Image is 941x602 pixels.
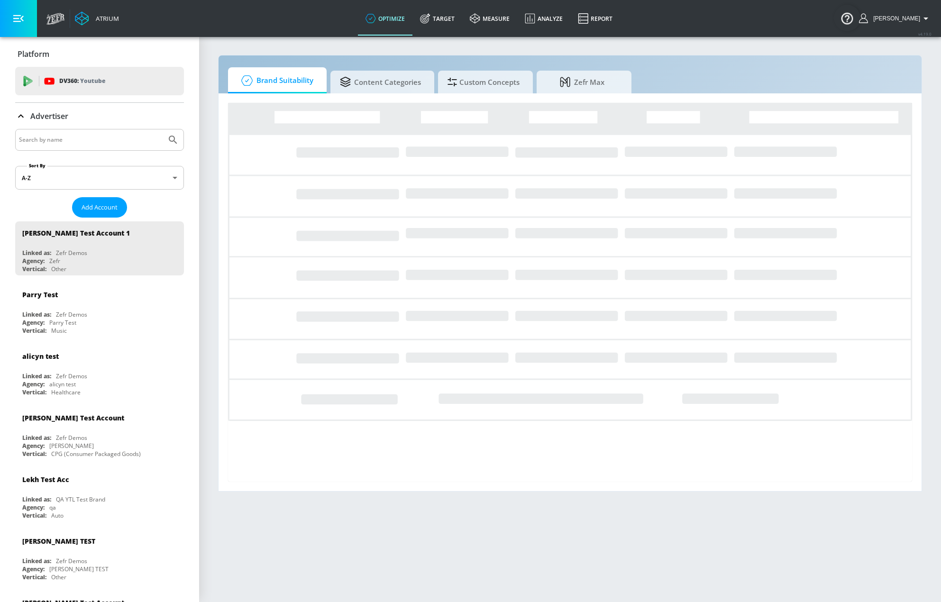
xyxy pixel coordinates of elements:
a: Target [412,1,462,36]
div: Music [51,327,67,335]
a: Report [570,1,620,36]
div: Platform [15,41,184,67]
button: Add Account [72,197,127,218]
div: Zefr Demos [56,249,87,257]
div: [PERSON_NAME] Test AccountLinked as:Zefr DemosAgency:[PERSON_NAME]Vertical:CPG (Consumer Packaged... [15,406,184,460]
div: Agency: [22,565,45,573]
div: Agency: [22,503,45,511]
div: [PERSON_NAME] TESTLinked as:Zefr DemosAgency:[PERSON_NAME] TESTVertical:Other [15,529,184,584]
div: alicyn testLinked as:Zefr DemosAgency:alicyn testVertical:Healthcare [15,345,184,399]
div: [PERSON_NAME] [49,442,94,450]
span: Custom Concepts [448,71,520,93]
div: Linked as: [22,372,51,380]
div: [PERSON_NAME] Test Account 1 [22,228,130,237]
p: Platform [18,49,49,59]
div: DV360: Youtube [15,67,184,95]
div: Vertical: [22,388,46,396]
div: Vertical: [22,511,46,520]
div: Linked as: [22,557,51,565]
div: Linked as: [22,495,51,503]
div: Parry Test [49,319,76,327]
span: Content Categories [340,71,421,93]
div: Lekh Test AccLinked as:QA YTL Test BrandAgency:qaVertical:Auto [15,468,184,522]
a: measure [462,1,517,36]
div: Agency: [22,380,45,388]
div: Other [51,265,66,273]
div: [PERSON_NAME] Test Account 1Linked as:Zefr DemosAgency:ZefrVertical:Other [15,221,184,275]
div: Parry TestLinked as:Zefr DemosAgency:Parry TestVertical:Music [15,283,184,337]
div: Healthcare [51,388,81,396]
span: v 4.19.0 [918,31,932,36]
div: Zefr Demos [56,557,87,565]
p: Advertiser [30,111,68,121]
div: Vertical: [22,573,46,581]
label: Sort By [27,163,47,169]
span: Brand Suitability [238,69,313,92]
span: Add Account [82,202,118,213]
div: Parry Test [22,290,58,299]
input: Search by name [19,134,163,146]
div: Zefr Demos [56,310,87,319]
button: Open Resource Center [834,5,860,31]
div: Linked as: [22,434,51,442]
a: Analyze [517,1,570,36]
p: Youtube [80,76,105,86]
div: Zefr Demos [56,434,87,442]
div: Lekh Test Acc [22,475,69,484]
div: Vertical: [22,327,46,335]
div: Advertiser [15,103,184,129]
button: [PERSON_NAME] [859,13,932,24]
div: Agency: [22,442,45,450]
div: Auto [51,511,64,520]
div: Vertical: [22,265,46,273]
div: Zefr Demos [56,372,87,380]
span: login as: justin.nim@zefr.com [869,15,920,22]
div: [PERSON_NAME] TEST [22,537,95,546]
div: QA YTL Test Brand [56,495,105,503]
div: Zefr [49,257,60,265]
div: Agency: [22,319,45,327]
a: Atrium [75,11,119,26]
div: CPG (Consumer Packaged Goods) [51,450,141,458]
div: [PERSON_NAME] TEST [49,565,109,573]
div: Agency: [22,257,45,265]
a: optimize [358,1,412,36]
div: [PERSON_NAME] Test Account [22,413,124,422]
p: DV360: [59,76,105,86]
div: qa [49,503,56,511]
div: Linked as: [22,310,51,319]
div: Vertical: [22,450,46,458]
div: alicyn test [22,352,59,361]
span: Zefr Max [546,71,618,93]
div: alicyn test [49,380,76,388]
div: Linked as: [22,249,51,257]
div: A-Z [15,166,184,190]
div: Atrium [92,14,119,23]
div: Other [51,573,66,581]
